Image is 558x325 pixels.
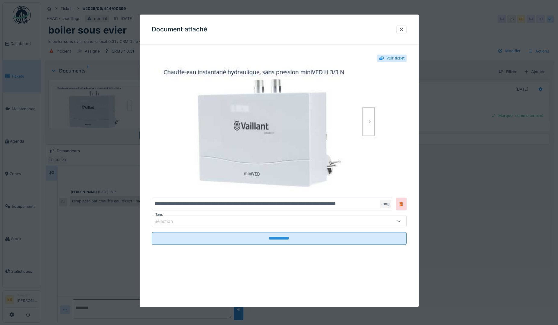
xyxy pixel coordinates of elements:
h3: Document attaché [152,26,207,33]
img: 51df55bd-14e6-4f1b-97d1-8f85feca89bc-2025-08-27%2015_18_13-Vaillant%20_%20miniVED%20H%203_3%20N%2... [152,67,407,195]
div: Sélection [154,218,182,225]
div: Voir ticket [386,55,404,61]
div: .png [380,200,391,208]
label: Tags [154,212,164,217]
